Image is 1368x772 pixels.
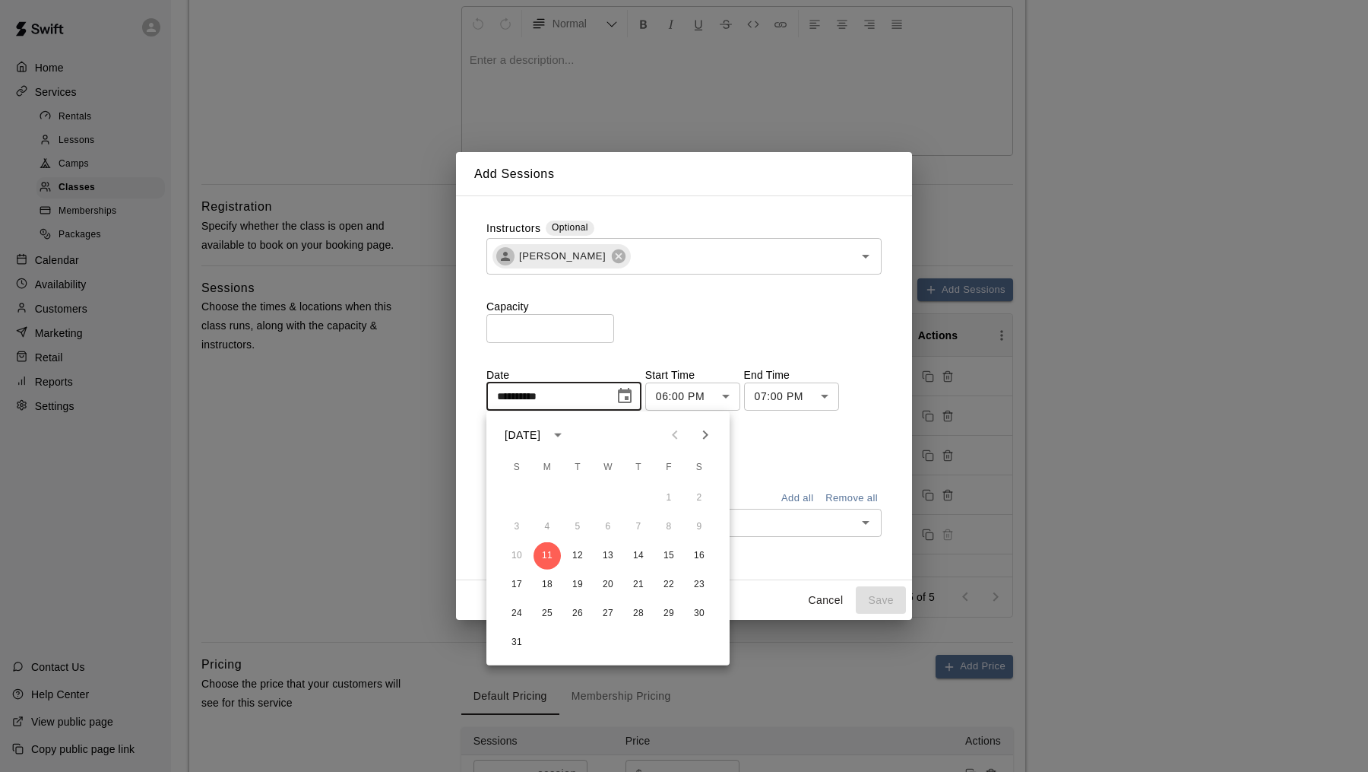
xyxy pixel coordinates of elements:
[534,542,561,570] button: 11
[594,542,622,570] button: 13
[625,571,652,599] button: 21
[855,512,876,533] button: Open
[625,600,652,627] button: 28
[822,487,882,510] button: Remove all
[686,571,713,599] button: 23
[686,453,713,483] span: Saturday
[564,542,591,570] button: 12
[534,453,561,483] span: Monday
[534,600,561,627] button: 25
[645,383,740,411] div: 06:00 PM
[773,487,822,510] button: Add all
[744,367,839,383] p: End Time
[503,453,530,483] span: Sunday
[686,600,713,627] button: 30
[505,427,540,443] div: [DATE]
[545,422,571,448] button: calendar view is open, switch to year view
[496,247,515,265] div: Dustin Geiger
[486,221,541,238] label: Instructors
[534,571,561,599] button: 18
[564,600,591,627] button: 26
[503,629,530,656] button: 31
[486,299,882,314] p: Capacity
[625,453,652,483] span: Thursday
[744,383,839,411] div: 07:00 PM
[655,600,682,627] button: 29
[645,367,740,383] p: Start Time
[610,381,640,411] button: Choose date, selected date is Aug 11, 2025
[690,420,720,450] button: Next month
[594,453,622,483] span: Wednesday
[486,367,641,383] p: Date
[503,571,530,599] button: 17
[503,600,530,627] button: 24
[655,542,682,570] button: 15
[855,246,876,267] button: Open
[552,222,588,233] span: Optional
[655,571,682,599] button: 22
[594,600,622,627] button: 27
[456,152,912,196] h2: Add Sessions
[594,571,622,599] button: 20
[564,453,591,483] span: Tuesday
[492,244,631,268] div: [PERSON_NAME]
[655,453,682,483] span: Friday
[625,542,652,570] button: 14
[801,586,850,615] button: Cancel
[686,542,713,570] button: 16
[564,571,591,599] button: 19
[510,249,615,264] span: [PERSON_NAME]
